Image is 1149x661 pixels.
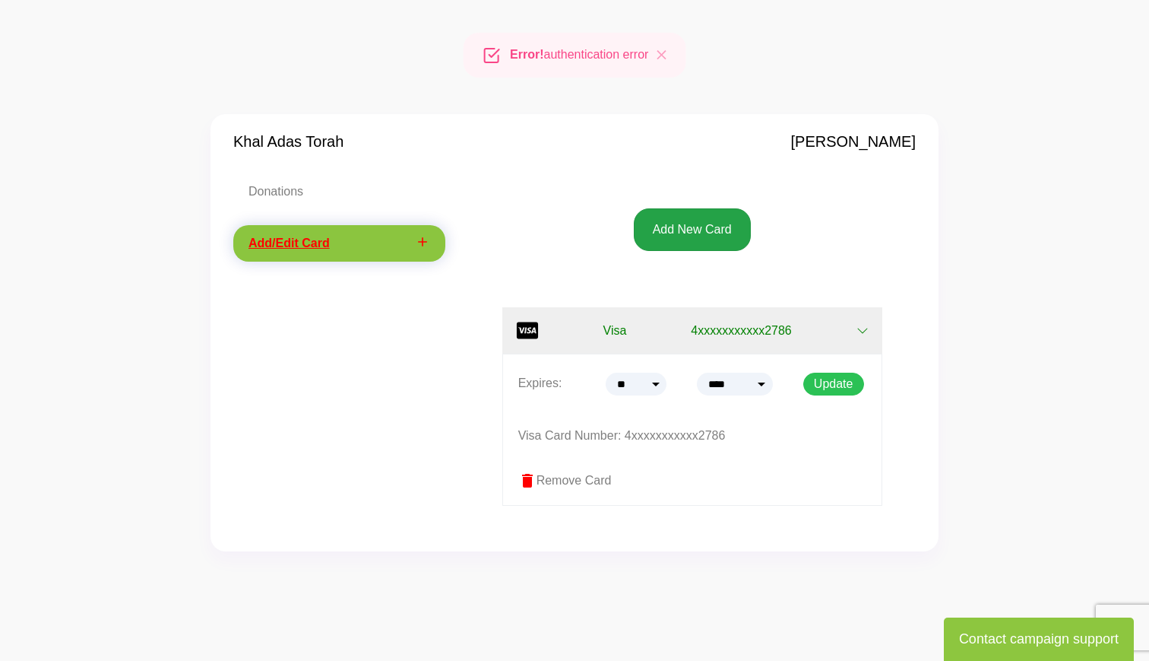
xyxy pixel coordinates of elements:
h4: [PERSON_NAME] [791,132,916,151]
a: Donations [233,173,445,210]
button: Update [803,373,864,396]
button: Add New Card [634,208,751,251]
label: Remove Card [518,472,866,490]
span: Visa [603,322,627,340]
div: authentication error [464,33,686,78]
p: Visa Card Number: 4xxxxxxxxxxx2786 [518,425,866,447]
h4: Khal Adas Torah [233,132,343,151]
button: Contact campaign support [944,618,1134,661]
span: 4xxxxxxxxxxx2786 [691,322,792,340]
a: addAdd/Edit Card [233,225,445,262]
i: add [415,234,430,249]
button: Visa 4xxxxxxxxxxx2786 [502,307,882,354]
span: delete [518,472,537,490]
p: Expires: [518,373,562,395]
button: Close [638,33,685,77]
span: Add/Edit Card [248,237,330,249]
strong: Error! [510,48,543,61]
